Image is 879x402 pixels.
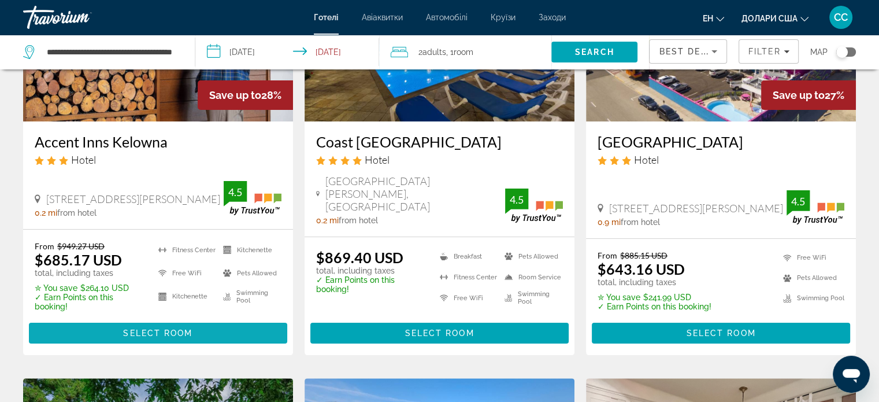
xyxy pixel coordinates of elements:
[834,11,848,23] font: СС
[195,35,379,69] button: Select check in and out date
[316,249,403,266] ins: $869.40 USD
[365,153,390,166] span: Hotel
[598,293,640,302] span: ✮ You save
[777,291,844,305] li: Swimming Pool
[828,47,856,57] button: Toggle map
[57,208,97,217] span: from hotel
[316,266,425,275] p: total, including taxes
[405,329,474,338] span: Select Room
[35,283,144,293] p: $264.10 USD
[686,329,755,338] span: Select Room
[748,47,781,56] span: Filter
[598,217,621,227] span: 0.9 mi
[741,10,808,27] button: Змінити валюту
[217,288,281,305] li: Swimming Pool
[325,175,505,213] span: [GEOGRAPHIC_DATA][PERSON_NAME], [GEOGRAPHIC_DATA]
[551,42,637,62] button: Search
[339,216,378,225] span: from hotel
[379,35,551,69] button: Travelers: 2 adults, 0 children
[46,43,177,61] input: Search hotel destination
[621,217,660,227] span: from hotel
[499,249,563,264] li: Pets Allowed
[659,45,717,58] mat-select: Sort by
[598,260,685,278] ins: $643.16 USD
[659,47,719,56] span: Best Deals
[35,133,281,150] a: Accent Inns Kelowna
[761,80,856,110] div: 27%
[35,268,144,278] p: total, including taxes
[598,278,711,287] p: total, including taxes
[316,216,339,225] span: 0.2 mi
[833,356,870,393] iframe: Кнопка для запуску вікна повідомлення
[35,208,57,217] span: 0.2 mi
[209,89,261,101] span: Save up to
[316,133,563,150] a: Coast [GEOGRAPHIC_DATA]
[741,14,798,23] font: Долари США
[23,2,139,32] a: Траворіум
[29,325,287,338] a: Select Room
[491,13,515,22] a: Круїзи
[777,250,844,265] li: Free WiFi
[434,270,498,285] li: Fitness Center
[316,153,563,166] div: 4 star Hotel
[71,153,96,166] span: Hotel
[575,47,614,57] span: Search
[217,264,281,282] li: Pets Allowed
[787,190,844,224] img: TrustYou guest rating badge
[217,241,281,259] li: Kitchenette
[539,13,566,22] a: Заходи
[29,323,287,344] button: Select Room
[310,325,569,338] a: Select Room
[418,44,446,60] span: 2
[777,271,844,285] li: Pets Allowed
[505,193,528,206] div: 4.5
[35,241,54,251] span: From
[198,80,293,110] div: 28%
[499,290,563,305] li: Swimming Pool
[422,47,446,57] span: Adults
[434,290,498,305] li: Free WiFi
[316,275,425,294] p: ✓ Earn Points on this booking!
[35,293,144,311] p: ✓ Earn Points on this booking!
[787,194,810,208] div: 4.5
[454,47,473,57] span: Room
[598,293,711,302] p: $241.99 USD
[434,249,498,264] li: Breakfast
[224,185,247,199] div: 4.5
[153,241,217,259] li: Fitness Center
[592,325,850,338] a: Select Room
[310,323,569,344] button: Select Room
[153,288,217,305] li: Kitchenette
[46,193,220,205] span: [STREET_ADDRESS][PERSON_NAME]
[598,302,711,311] p: ✓ Earn Points on this booking!
[703,14,713,23] font: ен
[634,153,659,166] span: Hotel
[703,10,724,27] button: Змінити мову
[773,89,825,101] span: Save up to
[592,323,850,344] button: Select Room
[598,133,844,150] a: [GEOGRAPHIC_DATA]
[362,13,403,22] a: Авіаквитки
[739,39,799,64] button: Filters
[499,270,563,285] li: Room Service
[35,153,281,166] div: 3 star Hotel
[35,283,77,293] span: ✮ You save
[426,13,468,22] a: Автомобілі
[314,13,339,22] a: Готелі
[826,5,856,29] button: Меню користувача
[153,264,217,282] li: Free WiFi
[57,241,105,251] del: $949.27 USD
[446,44,473,60] span: , 1
[598,153,844,166] div: 3 star Hotel
[505,189,563,223] img: TrustYou guest rating badge
[810,44,828,60] span: Map
[598,250,617,260] span: From
[35,251,122,268] ins: $685.17 USD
